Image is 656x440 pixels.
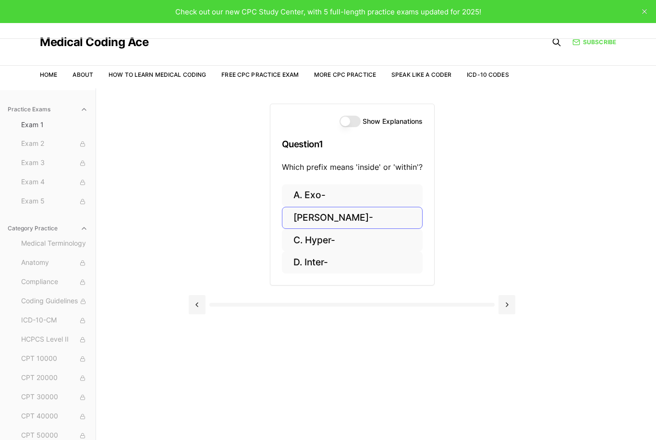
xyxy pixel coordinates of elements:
button: CPT 20000 [17,370,92,386]
span: Exam 3 [21,158,88,168]
a: Free CPC Practice Exam [221,71,299,78]
span: CPT 10000 [21,354,88,364]
button: CPT 30000 [17,390,92,405]
button: close [637,4,652,19]
button: CPT 40000 [17,409,92,424]
span: Coding Guidelines [21,296,88,307]
a: Subscribe [572,38,616,47]
span: Compliance [21,277,88,287]
button: Exam 1 [17,117,92,132]
button: CPT 10000 [17,351,92,367]
button: D. Inter- [282,251,423,274]
h3: Question 1 [282,130,423,158]
button: Exam 3 [17,155,92,171]
button: Exam 2 [17,136,92,152]
button: Medical Terminology [17,236,92,251]
a: More CPC Practice [314,71,376,78]
button: C. Hyper- [282,229,423,251]
button: [PERSON_NAME]- [282,207,423,229]
button: Compliance [17,274,92,290]
span: HCPCS Level II [21,334,88,345]
span: Anatomy [21,258,88,268]
a: Medical Coding Ace [40,36,148,48]
button: HCPCS Level II [17,332,92,347]
a: Home [40,71,57,78]
span: Exam 5 [21,196,88,207]
span: Medical Terminology [21,238,88,249]
span: Check out our new CPC Study Center, with 5 full-length practice exams updated for 2025! [175,7,481,16]
button: ICD-10-CM [17,313,92,328]
label: Show Explanations [363,118,423,125]
span: Exam 2 [21,139,88,149]
button: Exam 5 [17,194,92,209]
button: Coding Guidelines [17,294,92,309]
button: Exam 4 [17,175,92,190]
button: Practice Exams [4,102,92,117]
a: ICD-10 Codes [467,71,509,78]
a: About [73,71,93,78]
a: How to Learn Medical Coding [109,71,206,78]
a: Speak Like a Coder [391,71,451,78]
button: Anatomy [17,255,92,271]
span: CPT 20000 [21,373,88,383]
span: CPT 40000 [21,411,88,422]
button: Category Practice [4,221,92,236]
button: A. Exo- [282,184,423,207]
p: Which prefix means 'inside' or 'within'? [282,161,423,173]
span: CPT 30000 [21,392,88,403]
span: Exam 1 [21,120,88,130]
span: ICD-10-CM [21,315,88,326]
span: Exam 4 [21,177,88,188]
